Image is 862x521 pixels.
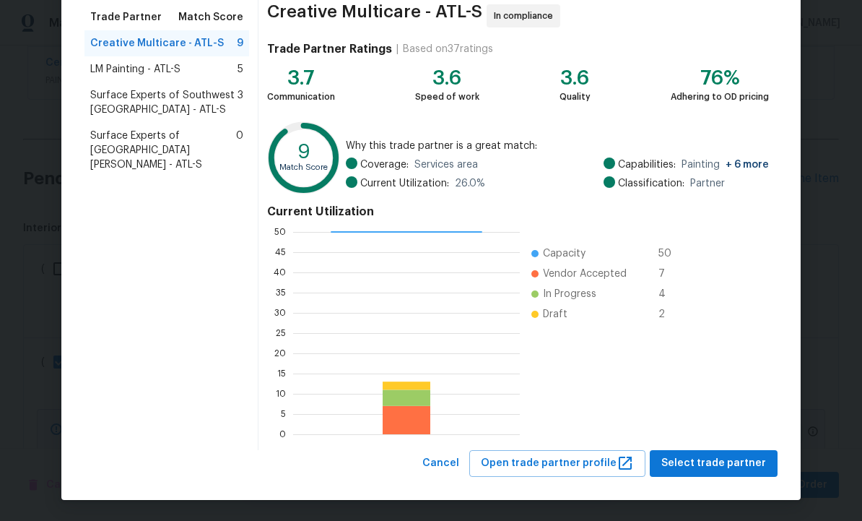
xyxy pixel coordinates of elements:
span: 3 [238,88,243,117]
text: 9 [297,142,310,162]
span: Painting [682,158,769,172]
button: Select trade partner [650,450,778,477]
text: Match Score [279,163,328,171]
text: 35 [276,288,286,297]
span: 26.0 % [455,176,485,191]
span: 9 [237,36,243,51]
h4: Current Utilization [267,204,769,219]
div: 76% [671,71,769,85]
div: 3.7 [267,71,335,85]
text: 30 [274,309,286,317]
span: Surface Experts of Southwest [GEOGRAPHIC_DATA] - ATL-S [90,88,238,117]
span: 5 [238,62,243,77]
span: + 6 more [726,160,769,170]
div: Quality [560,90,591,104]
span: Services area [414,158,478,172]
text: 15 [277,369,286,378]
span: Surface Experts of [GEOGRAPHIC_DATA][PERSON_NAME] - ATL-S [90,129,236,172]
div: Based on 37 ratings [403,42,493,56]
span: 50 [658,246,682,261]
span: Why this trade partner is a great match: [346,139,769,153]
span: In Progress [543,287,596,301]
span: Capacity [543,246,585,261]
div: Speed of work [415,90,479,104]
span: 4 [658,287,682,301]
div: 3.6 [415,71,479,85]
text: 5 [281,410,286,418]
button: Cancel [417,450,465,477]
text: 45 [275,248,286,257]
div: Adhering to OD pricing [671,90,769,104]
div: Communication [267,90,335,104]
text: 0 [279,430,286,439]
span: Classification: [618,176,684,191]
span: Creative Multicare - ATL-S [267,4,482,27]
span: Current Utilization: [360,176,449,191]
span: LM Painting - ATL-S [90,62,180,77]
span: Select trade partner [661,455,766,473]
div: | [392,42,403,56]
span: 7 [658,267,682,281]
span: Partner [690,176,725,191]
text: 40 [274,268,286,277]
span: Capabilities: [618,158,676,172]
span: Draft [543,307,567,322]
span: Open trade partner profile [481,455,634,473]
text: 20 [274,349,286,358]
text: 50 [274,228,286,236]
span: Match Score [178,10,243,25]
span: 0 [236,129,243,172]
span: Coverage: [360,158,409,172]
text: 10 [276,389,286,398]
span: Vendor Accepted [543,267,627,281]
h4: Trade Partner Ratings [267,42,392,56]
div: 3.6 [560,71,591,85]
span: Cancel [422,455,459,473]
span: Trade Partner [90,10,162,25]
text: 25 [276,329,286,337]
span: In compliance [494,9,559,23]
span: Creative Multicare - ATL-S [90,36,224,51]
span: 2 [658,307,682,322]
button: Open trade partner profile [469,450,645,477]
